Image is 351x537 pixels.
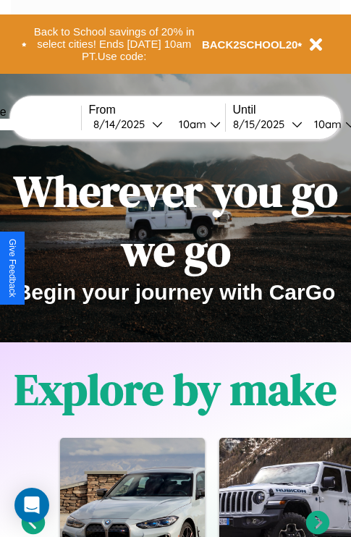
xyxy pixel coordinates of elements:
[89,103,225,117] label: From
[167,117,225,132] button: 10am
[27,22,202,67] button: Back to School savings of 20% in select cities! Ends [DATE] 10am PT.Use code:
[233,117,292,131] div: 8 / 15 / 2025
[172,117,210,131] div: 10am
[14,488,49,523] div: Open Intercom Messenger
[14,360,337,419] h1: Explore by make
[93,117,152,131] div: 8 / 14 / 2025
[202,38,298,51] b: BACK2SCHOOL20
[307,117,345,131] div: 10am
[89,117,167,132] button: 8/14/2025
[7,239,17,297] div: Give Feedback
